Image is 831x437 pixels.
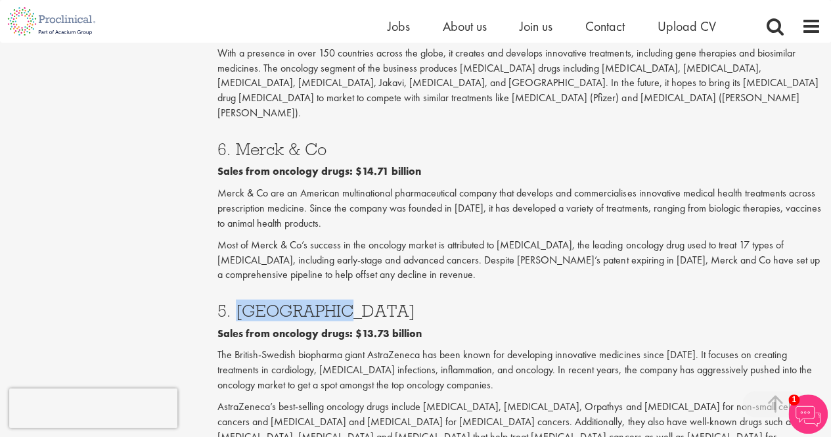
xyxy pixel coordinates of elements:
[217,141,821,158] h3: 6. Merck & Co
[658,18,716,35] a: Upload CV
[217,46,821,121] p: With a presence in over 150 countries across the globe, it creates and develops innovative treatm...
[217,186,821,231] p: Merck & Co are an American multinational pharmaceutical company that develops and commercialises ...
[217,348,821,393] p: The British-Swedish biopharma giant AstraZeneca has been known for developing innovative medicine...
[217,327,422,340] b: Sales from oncology drugs: $13.73 billion
[9,388,177,428] iframe: reCAPTCHA
[520,18,552,35] a: Join us
[788,394,828,434] img: Chatbot
[585,18,625,35] a: Contact
[217,302,821,319] h3: 5. [GEOGRAPHIC_DATA]
[217,238,821,283] p: Most of Merck & Co’s success in the oncology market is attributed to [MEDICAL_DATA], the leading ...
[217,164,421,178] b: Sales from oncology drugs: $14.71 billion
[443,18,487,35] a: About us
[388,18,410,35] a: Jobs
[788,394,799,405] span: 1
